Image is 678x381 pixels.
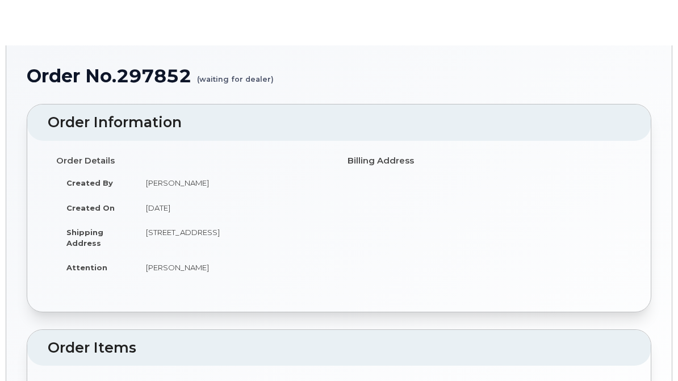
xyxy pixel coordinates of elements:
[66,263,107,272] strong: Attention
[66,178,113,187] strong: Created By
[66,203,115,212] strong: Created On
[197,66,274,83] small: (waiting for dealer)
[136,195,330,220] td: [DATE]
[48,340,630,356] h2: Order Items
[66,228,103,248] strong: Shipping Address
[348,156,622,166] h4: Billing Address
[48,115,630,131] h2: Order Information
[136,255,330,280] td: [PERSON_NAME]
[136,220,330,255] td: [STREET_ADDRESS]
[27,66,651,86] h1: Order No.297852
[56,156,330,166] h4: Order Details
[136,170,330,195] td: [PERSON_NAME]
